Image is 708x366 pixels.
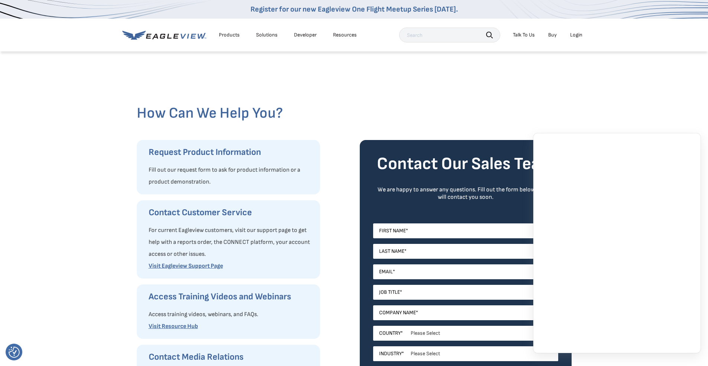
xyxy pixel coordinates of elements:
a: Developer [294,32,317,38]
img: Revisit consent button [9,347,20,358]
h3: Contact Media Relations [149,351,313,363]
div: Solutions [256,32,278,38]
div: Resources [333,32,357,38]
h3: Request Product Information [149,146,313,158]
h3: Contact Customer Service [149,207,313,219]
p: Fill out our request form to ask for product information or a product demonstration. [149,164,313,188]
a: Register for our new Eagleview One Flight Meetup Series [DATE]. [250,5,458,14]
p: For current Eagleview customers, visit our support page to get help with a reports order, the CON... [149,225,313,260]
div: Login [570,32,582,38]
strong: Contact Our Sales Team [377,154,554,174]
a: Visit Eagleview Support Page [149,262,223,270]
div: We are happy to answer any questions. Fill out the form below and we will contact you soon. [373,186,558,201]
h3: Access Training Videos and Webinars [149,291,313,303]
button: Consent Preferences [9,347,20,358]
input: Search [399,28,500,42]
div: Talk To Us [513,32,535,38]
p: Access training videos, webinars, and FAQs. [149,309,313,321]
a: Buy [548,32,557,38]
a: Visit Resource Hub [149,323,198,330]
div: Products [219,32,240,38]
h2: How Can We Help You? [137,104,572,122]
